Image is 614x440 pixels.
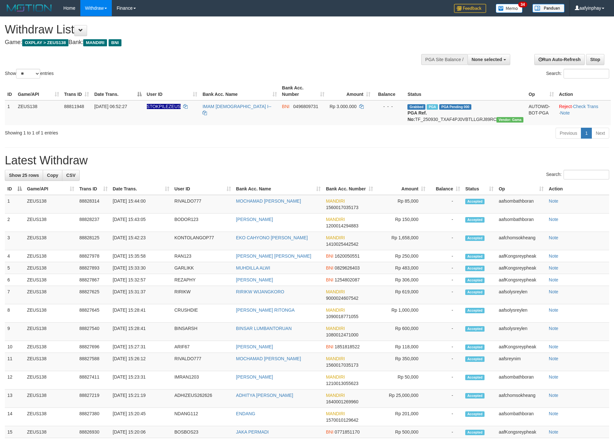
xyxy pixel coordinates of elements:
[5,353,24,371] td: 11
[326,277,333,282] span: BNI
[92,82,144,100] th: Date Trans.: activate to sort column descending
[546,69,609,78] label: Search:
[172,274,234,286] td: REZAPHY
[110,262,172,274] td: [DATE] 15:33:30
[376,426,428,438] td: Rp 500,000
[376,214,428,232] td: Rp 150,000
[549,235,558,240] a: Note
[407,110,427,122] b: PGA Ref. No:
[532,4,565,13] img: panduan.png
[326,235,345,240] span: MANDIRI
[5,250,24,262] td: 4
[592,128,609,139] a: Next
[24,304,77,323] td: ZEUS138
[110,408,172,426] td: [DATE] 15:20:45
[556,128,581,139] a: Previous
[77,274,110,286] td: 88827867
[428,408,463,426] td: -
[5,154,609,167] h1: Latest Withdraw
[24,183,77,195] th: Game/API: activate to sort column ascending
[465,326,485,332] span: Accepted
[326,289,345,294] span: MANDIRI
[326,205,358,210] span: Copy 1560017035173 to clipboard
[5,371,24,390] td: 12
[465,266,485,271] span: Accepted
[64,104,84,109] span: 88811948
[326,253,333,259] span: BNI
[5,262,24,274] td: 5
[77,195,110,214] td: 88828314
[5,39,403,46] h4: Game: Bank:
[376,304,428,323] td: Rp 1,000,000
[5,23,403,36] h1: Withdraw List
[496,390,546,408] td: aafchomsokheang
[465,278,485,283] span: Accepted
[526,82,556,100] th: Op: activate to sort column ascending
[467,54,510,65] button: None selected
[546,183,609,195] th: Action
[376,353,428,371] td: Rp 350,000
[463,183,496,195] th: Status: activate to sort column ascending
[77,408,110,426] td: 88827380
[549,356,558,361] a: Note
[428,195,463,214] td: -
[326,223,358,228] span: Copy 1200014294883 to clipboard
[549,326,558,331] a: Note
[293,104,318,109] span: Copy 0496809731 to clipboard
[546,170,609,179] label: Search:
[110,183,172,195] th: Date Trans.: activate to sort column ascending
[24,232,77,250] td: ZEUS138
[376,390,428,408] td: Rp 25,000,000
[236,217,273,222] a: [PERSON_NAME]
[496,286,546,304] td: aafsolysreylen
[236,374,273,380] a: [PERSON_NAME]
[405,82,526,100] th: Status
[22,39,68,46] span: OXPLAY > ZEUS138
[496,341,546,353] td: aafKongsreypheak
[376,286,428,304] td: Rp 619,000
[326,362,358,368] span: Copy 1560017035173 to clipboard
[326,265,333,270] span: BNI
[428,341,463,353] td: -
[376,274,428,286] td: Rp 306,000
[77,323,110,341] td: 88827540
[172,232,234,250] td: KONTOLANGOP77
[496,214,546,232] td: aafsombathboran
[110,232,172,250] td: [DATE] 15:42:23
[330,104,357,109] span: Rp 3.000.000
[376,232,428,250] td: Rp 1,658,000
[465,393,485,399] span: Accepted
[83,39,107,46] span: MANDIRI
[326,417,358,423] span: Copy 1570010129642 to clipboard
[465,430,485,435] span: Accepted
[109,39,121,46] span: BNI
[236,277,273,282] a: [PERSON_NAME]
[549,198,558,204] a: Note
[172,262,234,274] td: GARLIKK
[376,262,428,274] td: Rp 483,000
[326,356,345,361] span: MANDIRI
[110,341,172,353] td: [DATE] 15:27:31
[77,262,110,274] td: 88827893
[236,429,269,435] a: JAKA PERMADI
[428,262,463,274] td: -
[236,235,308,240] a: EKO CAHYONO [PERSON_NAME]
[172,390,234,408] td: ADHIZEUS262626
[428,250,463,262] td: -
[172,214,234,232] td: BODOR123
[465,199,485,204] span: Accepted
[110,195,172,214] td: [DATE] 15:44:00
[465,217,485,223] span: Accepted
[496,274,546,286] td: aafKongsreypheak
[556,82,611,100] th: Action
[77,250,110,262] td: 88827978
[5,100,15,125] td: 1
[496,353,546,371] td: aafsreynim
[172,195,234,214] td: RIVALDO777
[326,314,358,319] span: Copy 1090018771055 to clipboard
[496,262,546,274] td: aafKongsreypheak
[5,170,43,181] a: Show 25 rows
[24,426,77,438] td: ZEUS138
[581,128,592,139] a: 1
[326,411,345,416] span: MANDIRI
